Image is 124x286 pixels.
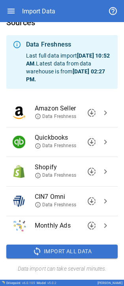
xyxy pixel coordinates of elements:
[13,136,25,148] img: Quickbooks
[101,137,110,147] span: chevron_right
[13,107,25,119] img: Amazon Seller
[26,52,110,67] b: [DATE] 10:52 AM
[44,247,92,256] span: Import All Data
[87,221,96,230] span: downloading
[6,245,118,259] button: Import All Data
[22,281,35,285] span: v 6.0.105
[37,281,56,285] div: Model
[13,165,25,178] img: Shopify
[101,221,110,230] span: chevron_right
[35,163,99,172] span: Shopify
[47,281,56,285] span: v 5.0.2
[26,52,111,83] p: Last full data import . Latest data from data warehouse is from
[87,196,96,206] span: downloading
[26,68,105,82] b: [DATE] 02:27 PM .
[35,202,76,208] span: Data Freshness
[98,281,122,285] div: [PERSON_NAME]
[35,221,99,230] span: Monthly Ads
[35,113,76,120] span: Data Freshness
[101,167,110,176] span: chevron_right
[87,167,96,176] span: downloading
[35,192,99,202] span: CIN7 Omni
[13,219,27,232] img: Monthly Ads
[6,281,35,285] div: Drivepoint
[87,137,96,147] span: downloading
[26,40,111,49] div: Data Freshness
[101,196,110,206] span: chevron_right
[101,108,110,118] span: chevron_right
[6,265,118,273] h6: Data import can take several minutes.
[6,16,118,29] h6: Sources
[13,195,25,207] img: CIN7 Omni
[32,247,42,256] span: sync
[35,133,99,142] span: Quickbooks
[35,172,76,179] span: Data Freshness
[87,108,96,118] span: downloading
[35,142,76,149] span: Data Freshness
[2,281,5,284] img: Drivepoint
[35,104,99,113] span: Amazon Seller
[22,7,55,15] div: Import Data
